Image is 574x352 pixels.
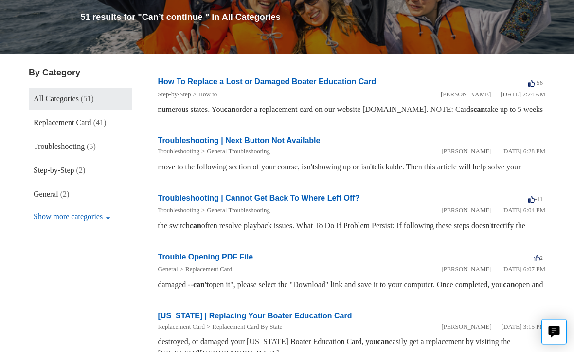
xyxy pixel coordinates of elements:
[206,281,209,289] em: t
[207,148,270,155] a: General Troubleshooting
[34,95,79,103] span: All Categories
[205,322,282,332] li: Replacement Card By State
[441,147,491,157] li: [PERSON_NAME]
[502,207,545,214] time: 01/05/2024, 18:04
[207,207,270,214] a: General Troubleshooting
[441,322,491,332] li: [PERSON_NAME]
[93,119,107,127] span: (41)
[441,206,491,216] li: [PERSON_NAME]
[312,163,315,171] em: t
[60,190,70,199] span: (2)
[502,323,545,331] time: 05/22/2024, 15:15
[541,319,567,345] button: Live chat
[158,207,199,214] a: Troubleshooting
[158,323,205,331] a: Replacement Card
[501,91,545,98] time: 03/11/2022, 02:24
[34,143,85,151] span: Troubleshooting
[29,160,132,182] a: Step-by-Step (2)
[29,208,116,226] button: Show more categories
[34,190,58,199] span: General
[158,279,546,291] div: damaged -- ' open it", please select the "Download" link and save it to your computer. Once compl...
[377,338,389,346] em: can
[87,143,96,151] span: (5)
[34,119,91,127] span: Replacement Card
[191,90,217,100] li: How to
[185,266,232,273] a: Replacement Card
[158,206,199,216] li: Troubleshooting
[158,78,377,86] a: How To Replace a Lost or Damaged Boater Education Card
[158,148,199,155] a: Troubleshooting
[29,184,132,205] a: General (2)
[199,147,270,157] li: General Troubleshooting
[534,255,543,262] span: 2
[491,222,493,230] em: t
[158,266,178,273] a: General
[224,106,236,114] em: can
[158,137,321,145] a: Troubleshooting | Next Button Not Available
[29,112,132,134] a: Replacement Card (41)
[158,322,205,332] li: Replacement Card
[76,167,86,175] span: (2)
[81,95,94,103] span: (51)
[158,194,360,203] a: Troubleshooting | Cannot Get Back To Where Left Off?
[528,79,543,87] span: -56
[158,312,352,320] a: [US_STATE] | Replacing Your Boater Education Card
[372,163,374,171] em: t
[441,90,491,100] li: [PERSON_NAME]
[80,11,545,24] h1: 51 results for "Can’t continue " in All Categories
[158,104,546,116] div: numerous states. You order a replacement card on our website [DOMAIN_NAME]. NOTE: Cards take up t...
[193,281,205,289] em: can
[158,221,546,232] div: the switch often resolve playback issues. What To Do If Problem Persist: If following these steps...
[29,67,132,80] h3: By Category
[158,253,253,261] a: Trouble Opening PDF File
[158,265,178,275] li: General
[158,90,191,100] li: Step-by-Step
[473,106,485,114] em: can
[178,265,233,275] li: Replacement Card
[190,222,201,230] em: can
[503,281,515,289] em: can
[158,91,191,98] a: Step-by-Step
[198,91,217,98] a: How to
[29,89,132,110] a: All Categories (51)
[528,196,543,203] span: -11
[199,206,270,216] li: General Troubleshooting
[158,162,546,173] div: move to the following section of your course, isn' showing up or isn' clickable. Then this articl...
[34,167,74,175] span: Step-by-Step
[441,265,491,275] li: [PERSON_NAME]
[502,266,545,273] time: 01/05/2024, 18:07
[158,147,199,157] li: Troubleshooting
[29,136,132,158] a: Troubleshooting (5)
[502,148,545,155] time: 01/05/2024, 18:28
[212,323,282,331] a: Replacement Card By State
